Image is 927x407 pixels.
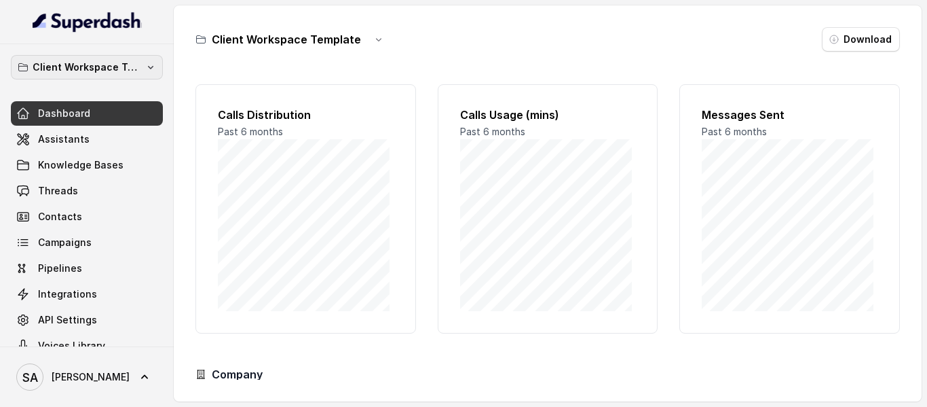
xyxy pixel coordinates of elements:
span: Knowledge Bases [38,158,124,172]
a: Knowledge Bases [11,153,163,177]
span: [PERSON_NAME] [52,370,130,384]
img: light.svg [33,11,142,33]
span: Pipelines [38,262,82,275]
h2: Calls Distribution [218,107,394,123]
button: Download [822,27,900,52]
span: API Settings [38,313,97,327]
h3: Company [212,366,263,383]
h2: Calls Usage (mins) [460,107,636,123]
a: Pipelines [11,256,163,281]
span: Contacts [38,210,82,224]
a: [PERSON_NAME] [11,358,163,396]
span: Campaigns [38,236,92,249]
span: Past 6 months [460,126,525,137]
p: Client Workspace Template [33,59,141,75]
a: Campaigns [11,230,163,255]
a: Contacts [11,205,163,229]
a: Assistants [11,127,163,152]
span: Past 6 months [702,126,767,137]
span: Dashboard [38,107,90,120]
a: Dashboard [11,101,163,126]
a: Integrations [11,282,163,306]
button: Client Workspace Template [11,55,163,79]
span: Threads [38,184,78,198]
a: API Settings [11,308,163,332]
h2: Messages Sent [702,107,877,123]
a: Voices Library [11,334,163,358]
h3: Client Workspace Template [212,31,361,48]
span: Voices Library [38,339,105,353]
a: Threads [11,179,163,203]
text: SA [22,370,38,385]
span: Past 6 months [218,126,283,137]
span: Integrations [38,287,97,301]
span: Assistants [38,132,90,146]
